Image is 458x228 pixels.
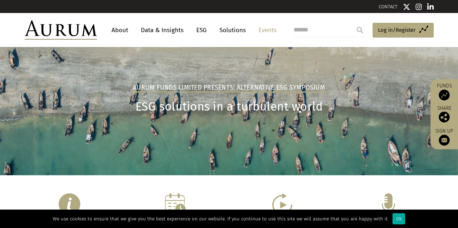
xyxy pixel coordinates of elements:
[434,83,454,100] a: Funds
[255,23,277,37] a: Events
[378,26,416,34] span: Log in/Register
[133,84,325,93] h2: Aurum Funds Limited Presents: Alternative ESG Symposium
[434,106,454,122] div: Share
[353,23,367,37] input: Submit
[25,20,97,40] img: Aurum
[403,3,410,10] img: Twitter icon
[392,213,405,224] div: Ok
[25,100,434,114] h1: ESG solutions in a turbulent world
[216,23,249,37] a: Solutions
[193,23,210,37] a: ESG
[434,128,454,146] a: Sign up
[439,112,450,122] img: Share this post
[416,3,422,10] img: Instagram icon
[427,3,434,10] img: Linkedin icon
[439,135,450,146] img: Sign up to our newsletter
[379,4,398,9] a: CONTACT
[137,23,187,37] a: Data & Insights
[373,23,434,38] a: Log in/Register
[439,90,450,100] img: Access Funds
[108,23,132,37] a: About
